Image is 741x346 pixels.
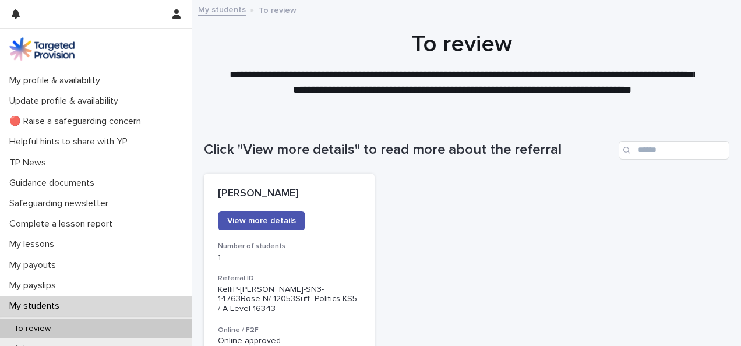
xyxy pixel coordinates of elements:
h3: Online / F2F [218,326,361,335]
p: Safeguarding newsletter [5,198,118,209]
p: Update profile & availability [5,96,128,107]
p: Helpful hints to share with YP [5,136,137,147]
p: To review [5,324,60,334]
h1: To review [204,30,721,58]
a: My students [198,2,246,16]
p: My payouts [5,260,65,271]
p: My profile & availability [5,75,110,86]
p: [PERSON_NAME] [218,188,361,200]
p: My lessons [5,239,63,250]
p: Complete a lesson report [5,218,122,230]
input: Search [619,141,729,160]
h3: Number of students [218,242,361,251]
p: Online approved [218,336,361,346]
p: My students [5,301,69,312]
h3: Referral ID [218,274,361,283]
p: TP News [5,157,55,168]
p: KelliP-[PERSON_NAME]-SN3-14763Rose-N/-12053Suff--Politics KS5 / A Level-16343 [218,285,361,314]
p: My payslips [5,280,65,291]
a: View more details [218,211,305,230]
span: View more details [227,217,296,225]
h1: Click "View more details" to read more about the referral [204,142,614,158]
p: To review [259,3,297,16]
img: M5nRWzHhSzIhMunXDL62 [9,37,75,61]
p: 1 [218,253,361,263]
p: 🔴 Raise a safeguarding concern [5,116,150,127]
p: Guidance documents [5,178,104,189]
